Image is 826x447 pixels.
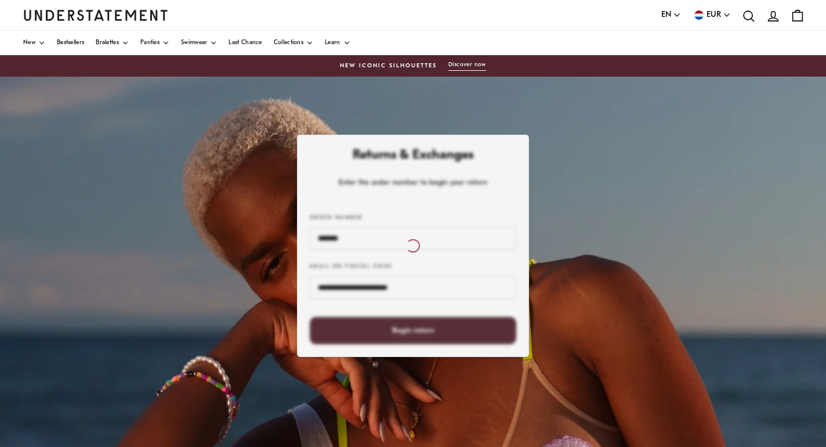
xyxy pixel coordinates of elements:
a: Last Chance [229,31,262,55]
button: EUR [693,9,731,21]
a: Collections [274,31,313,55]
span: Collections [274,40,303,46]
a: Learn [325,31,350,55]
a: New [23,31,45,55]
a: Bralettes [96,31,129,55]
span: New Iconic Silhouettes [340,62,437,71]
span: Bestsellers [57,40,84,46]
span: EUR [707,9,721,21]
span: EN [661,9,671,21]
span: New [23,40,35,46]
a: New Iconic SilhouettesDiscover now [23,61,803,71]
span: Swimwear [181,40,207,46]
span: Last Chance [229,40,262,46]
a: Swimwear [181,31,217,55]
button: Discover now [448,61,486,71]
a: Panties [140,31,169,55]
a: Bestsellers [57,31,84,55]
a: Understatement Homepage [23,10,168,20]
span: Learn [325,40,340,46]
span: Panties [140,40,160,46]
button: EN [661,9,681,21]
span: Bralettes [96,40,119,46]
